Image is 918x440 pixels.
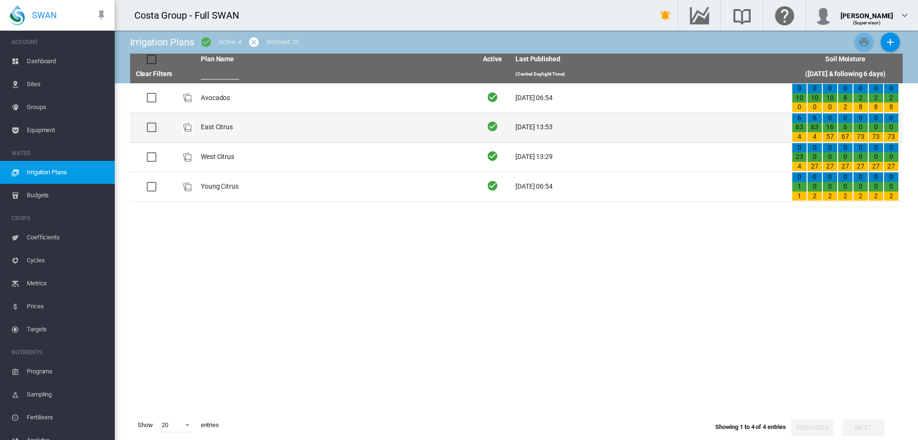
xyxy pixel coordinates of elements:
[884,162,898,171] div: 27
[814,6,833,25] img: profile.jpg
[808,132,822,142] div: 4
[823,102,837,112] div: 0
[841,7,893,17] div: [PERSON_NAME]
[182,122,193,133] div: Plan Id: 21981
[838,182,852,192] div: 0
[823,152,837,162] div: 0
[853,192,868,201] div: 2
[869,132,883,142] div: 73
[823,172,837,182] div: 0
[688,10,711,21] md-icon: Go to the Data Hub
[838,132,852,142] div: 67
[838,113,852,123] div: 0
[853,113,868,123] div: 0
[853,172,868,182] div: 0
[136,70,173,78] a: Clear Filters
[838,123,852,132] div: 6
[248,36,260,48] md-icon: icon-cancel
[842,419,885,436] button: Next
[27,360,107,383] span: Programs
[134,417,157,433] span: Show
[792,143,807,153] div: 0
[512,65,788,83] th: (Central Daylight Time)
[27,406,107,429] span: Fertilisers
[808,172,822,182] div: 0
[219,38,241,46] div: Active: 4
[792,182,807,192] div: 1
[715,423,786,430] span: Showing 1 to 4 of 4 entries
[788,65,903,83] th: ([DATE] & following 6 days)
[869,123,883,132] div: 0
[473,54,512,65] th: Active
[823,84,837,93] div: 0
[27,184,107,207] span: Budgets
[512,54,788,65] th: Last Published
[884,123,898,132] div: 0
[823,192,837,201] div: 2
[512,83,788,113] td: [DATE] 06:54
[27,50,107,73] span: Dashboard
[27,161,107,184] span: Irrigation Plans
[884,192,898,201] div: 2
[792,132,807,142] div: 4
[884,172,898,182] div: 0
[182,181,193,192] div: Plan Id: 21987
[197,143,473,172] td: West Citrus
[788,83,903,113] td: 0 10 0 0 10 0 0 10 0 0 8 2 0 2 8 0 2 8 0 2 8
[27,383,107,406] span: Sampling
[32,9,57,21] span: SWAN
[869,84,883,93] div: 0
[869,182,883,192] div: 0
[182,181,193,192] img: product-image-placeholder.png
[182,92,193,103] img: product-image-placeholder.png
[10,5,25,25] img: SWAN-Landscape-Logo-Colour-drop.png
[808,123,822,132] div: 63
[838,143,852,153] div: 0
[823,162,837,171] div: 27
[197,113,473,142] td: East Citrus
[792,123,807,132] div: 63
[884,152,898,162] div: 0
[838,152,852,162] div: 0
[838,93,852,103] div: 8
[11,211,107,226] span: CROPS
[808,84,822,93] div: 0
[11,34,107,50] span: ACCOUNT
[200,36,212,48] md-icon: icon-checkbox-marked-circle
[823,143,837,153] div: 0
[823,113,837,123] div: 0
[791,419,833,436] button: Previous
[792,162,807,171] div: 4
[869,113,883,123] div: 0
[197,54,473,65] th: Plan Name
[182,151,193,163] img: product-image-placeholder.png
[792,172,807,182] div: 0
[27,272,107,295] span: Metrics
[11,146,107,161] span: WATER
[884,93,898,103] div: 2
[808,162,822,171] div: 27
[884,143,898,153] div: 0
[884,102,898,112] div: 8
[266,38,299,46] div: Archived: 22
[512,113,788,142] td: [DATE] 13:53
[788,54,903,65] th: Soil Moisture
[27,318,107,341] span: Targets
[823,182,837,192] div: 0
[823,93,837,103] div: 10
[881,33,900,52] button: Add New Plan
[27,249,107,272] span: Cycles
[853,20,881,25] span: (Supervisor)
[884,113,898,123] div: 0
[197,83,473,113] td: Avocados
[899,10,910,21] md-icon: icon-chevron-down
[853,143,868,153] div: 0
[197,172,473,201] td: Young Citrus
[869,162,883,171] div: 27
[792,152,807,162] div: 23
[656,6,675,25] button: icon-bell-ring
[792,93,807,103] div: 10
[853,152,868,162] div: 0
[853,123,868,132] div: 0
[731,10,754,21] md-icon: Search the knowledge base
